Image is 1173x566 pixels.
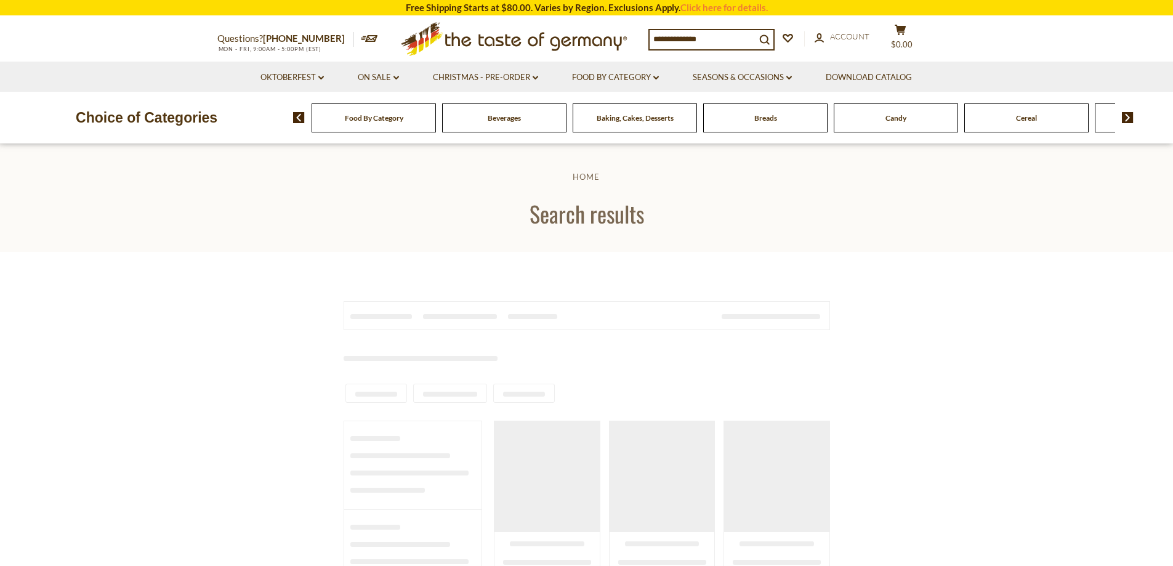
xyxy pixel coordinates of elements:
[217,31,354,47] p: Questions?
[885,113,906,123] a: Candy
[680,2,768,13] a: Click here for details.
[38,200,1135,227] h1: Search results
[263,33,345,44] a: [PHONE_NUMBER]
[1122,112,1134,123] img: next arrow
[597,113,674,123] a: Baking, Cakes, Desserts
[217,46,322,52] span: MON - FRI, 9:00AM - 5:00PM (EST)
[573,172,600,182] a: Home
[488,113,521,123] a: Beverages
[830,31,869,41] span: Account
[260,71,324,84] a: Oktoberfest
[1016,113,1037,123] a: Cereal
[572,71,659,84] a: Food By Category
[293,112,305,123] img: previous arrow
[358,71,399,84] a: On Sale
[891,39,913,49] span: $0.00
[826,71,912,84] a: Download Catalog
[433,71,538,84] a: Christmas - PRE-ORDER
[882,24,919,55] button: $0.00
[815,30,869,44] a: Account
[345,113,403,123] a: Food By Category
[693,71,792,84] a: Seasons & Occasions
[754,113,777,123] a: Breads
